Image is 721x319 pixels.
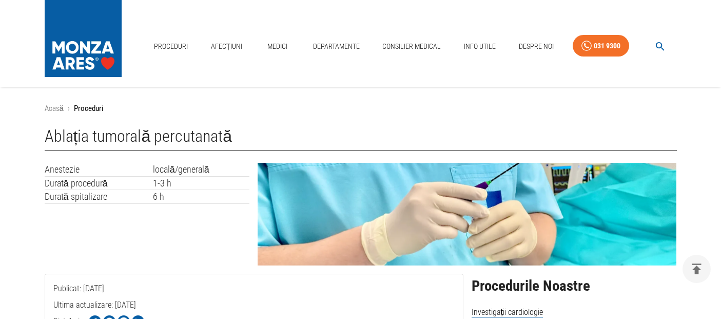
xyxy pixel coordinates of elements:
a: 031 9300 [573,35,629,57]
h1: Ablația tumorală percutanată [45,127,677,151]
h2: Procedurile Noastre [472,278,677,294]
td: 6 h [153,190,250,204]
span: Investigații cardiologie [472,307,543,317]
a: Acasă [45,104,64,113]
a: Consilier Medical [378,36,445,57]
td: 1-3 h [153,176,250,190]
button: delete [683,255,711,283]
a: Despre Noi [515,36,558,57]
a: Info Utile [460,36,500,57]
li: › [68,103,70,115]
a: Departamente [309,36,364,57]
img: Ablația tumorală percutanată | MONZA ARES [258,163,676,266]
td: Durată procedură [45,176,153,190]
td: Durată spitalizare [45,190,153,204]
div: 031 9300 [594,40,620,52]
nav: breadcrumb [45,103,677,115]
p: Proceduri [74,103,103,115]
a: Afecțiuni [207,36,247,57]
a: Medici [261,36,294,57]
a: Proceduri [150,36,192,57]
td: locală/generală [153,163,250,176]
td: Anestezie [45,163,153,176]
